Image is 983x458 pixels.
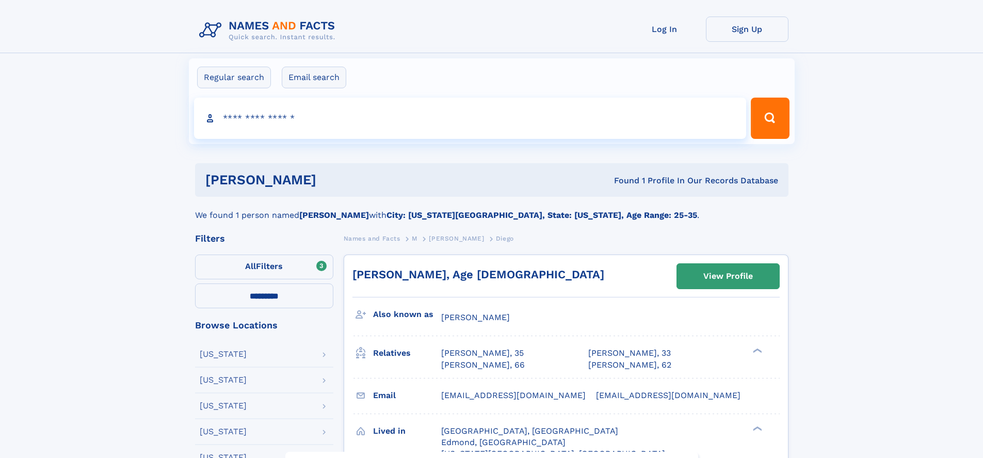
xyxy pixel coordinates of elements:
[429,232,484,245] a: [PERSON_NAME]
[352,268,604,281] a: [PERSON_NAME], Age [DEMOGRAPHIC_DATA]
[373,306,441,323] h3: Also known as
[677,264,779,289] a: View Profile
[441,426,618,436] span: [GEOGRAPHIC_DATA], [GEOGRAPHIC_DATA]
[194,98,747,139] input: search input
[412,235,417,242] span: M
[195,255,333,279] label: Filters
[195,197,788,222] div: We found 1 person named with .
[200,402,247,410] div: [US_STATE]
[588,348,671,359] a: [PERSON_NAME], 33
[195,17,344,44] img: Logo Names and Facts
[245,261,256,271] span: All
[429,235,484,242] span: [PERSON_NAME]
[441,359,525,371] a: [PERSON_NAME], 66
[373,387,441,404] h3: Email
[465,175,778,186] div: Found 1 Profile In Our Records Database
[441,437,566,447] span: Edmond, [GEOGRAPHIC_DATA]
[197,67,271,88] label: Regular search
[750,425,763,432] div: ❯
[596,390,740,400] span: [EMAIL_ADDRESS][DOMAIN_NAME]
[282,67,346,88] label: Email search
[373,344,441,362] h3: Relatives
[441,390,586,400] span: [EMAIL_ADDRESS][DOMAIN_NAME]
[299,210,369,220] b: [PERSON_NAME]
[205,173,465,186] h1: [PERSON_NAME]
[703,264,753,288] div: View Profile
[623,17,706,42] a: Log In
[441,348,524,359] a: [PERSON_NAME], 35
[750,348,763,354] div: ❯
[588,359,671,371] a: [PERSON_NAME], 62
[496,235,514,242] span: Diego
[706,17,788,42] a: Sign Up
[412,232,417,245] a: M
[200,428,247,436] div: [US_STATE]
[386,210,697,220] b: City: [US_STATE][GEOGRAPHIC_DATA], State: [US_STATE], Age Range: 25-35
[195,234,333,243] div: Filters
[200,376,247,384] div: [US_STATE]
[200,350,247,358] div: [US_STATE]
[373,422,441,440] h3: Lived in
[751,98,789,139] button: Search Button
[441,312,510,322] span: [PERSON_NAME]
[344,232,400,245] a: Names and Facts
[195,321,333,330] div: Browse Locations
